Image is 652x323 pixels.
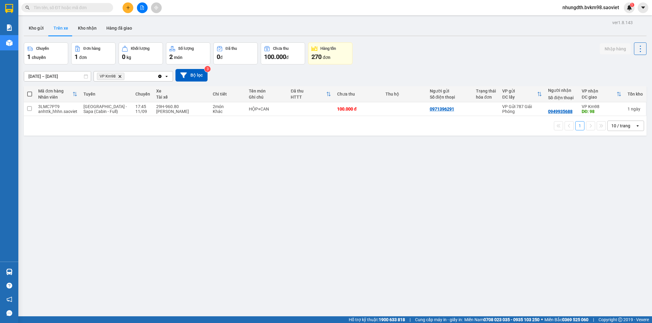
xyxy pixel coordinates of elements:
[379,317,405,322] strong: 1900 633 818
[562,317,588,322] strong: 0369 525 060
[273,46,289,51] div: Chưa thu
[127,55,131,60] span: kg
[213,104,243,109] div: 2 món
[628,107,643,111] div: 1
[291,95,326,100] div: HTTT
[157,74,162,79] svg: Clear all
[582,89,617,93] div: VP nhận
[6,24,13,31] img: solution-icon
[6,296,12,302] span: notification
[308,42,352,64] button: Hàng tồn270đơn
[628,92,643,96] div: Tồn kho
[73,21,101,35] button: Kho nhận
[213,109,243,114] div: Khác
[582,109,621,114] div: DĐ: 98
[6,269,13,275] img: warehouse-icon
[627,5,632,10] img: icon-new-feature
[131,46,149,51] div: Khối lượng
[337,92,379,96] div: Chưa thu
[575,121,584,130] button: 1
[204,66,211,72] sup: 3
[415,316,463,323] span: Cung cấp máy in - giấy in:
[226,46,237,51] div: Đã thu
[630,3,634,7] sup: 1
[337,107,379,111] div: 100.000 đ
[174,55,182,60] span: món
[83,104,127,114] span: [GEOGRAPHIC_DATA] - Sapa (Cabin - Full)
[320,46,336,51] div: Hàng tồn
[166,42,210,64] button: Số lượng2món
[32,55,46,60] span: chuyến
[156,109,206,114] div: [PERSON_NAME]
[140,5,144,10] span: file-add
[135,92,150,96] div: Chuyến
[175,69,208,82] button: Bộ lọc
[464,316,540,323] span: Miền Nam
[541,318,543,321] span: ⚪️
[349,316,405,323] span: Hỗ trợ kỹ thuật:
[544,316,588,323] span: Miền Bắc
[213,92,243,96] div: Chi tiết
[618,318,622,322] span: copyright
[213,42,258,64] button: Đã thu0đ
[611,123,630,129] div: 10 / trang
[24,42,68,64] button: Chuyến1chuyến
[154,5,158,10] span: aim
[118,74,122,78] svg: Delete
[38,89,72,93] div: Mã đơn hàng
[311,53,322,60] span: 270
[635,123,640,128] svg: open
[38,109,77,114] div: anhttk_hhhn.saoviet
[548,95,576,100] div: Số điện thoại
[249,107,285,111] div: HỘP+CAN
[151,2,162,13] button: aim
[600,43,631,54] button: Nhập hàng
[123,2,133,13] button: plus
[6,40,13,46] img: warehouse-icon
[6,283,12,289] span: question-circle
[217,53,220,60] span: 0
[499,86,545,102] th: Toggle SortBy
[34,4,106,11] input: Tìm tên, số ĐT hoặc mã đơn
[476,95,496,100] div: hóa đơn
[83,46,100,51] div: Đơn hàng
[49,21,73,35] button: Trên xe
[261,42,305,64] button: Chưa thu100.000đ
[385,92,424,96] div: Thu hộ
[35,86,80,102] th: Toggle SortBy
[101,21,137,35] button: Hàng đã giao
[548,109,573,114] div: 0949935688
[79,55,87,60] span: đơn
[220,55,223,60] span: đ
[126,5,130,10] span: plus
[24,71,91,81] input: Select a date range.
[612,19,633,26] div: ver 1.8.143
[36,46,49,51] div: Chuyến
[288,86,334,102] th: Toggle SortBy
[249,89,285,93] div: Tên món
[291,89,326,93] div: Đã thu
[638,2,648,13] button: caret-down
[38,95,72,100] div: Nhân viên
[430,95,470,100] div: Số điện thoại
[156,95,206,100] div: Tài xế
[27,53,31,60] span: 1
[137,2,148,13] button: file-add
[502,89,537,93] div: VP gửi
[178,46,194,51] div: Số lượng
[410,316,411,323] span: |
[323,55,330,60] span: đơn
[264,53,286,60] span: 100.000
[71,42,116,64] button: Đơn hàng1đơn
[100,74,116,79] span: VP Km98
[97,73,124,80] span: VP Km98, close by backspace
[631,3,633,7] span: 1
[156,104,206,109] div: 29H-960.80
[38,104,77,109] div: 3LMC7PT9
[558,4,624,11] span: nhungdth.bvkm98.saoviet
[430,107,454,111] div: 0971396291
[430,89,470,93] div: Người gửi
[135,109,150,114] div: 11/09
[135,104,150,109] div: 17:45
